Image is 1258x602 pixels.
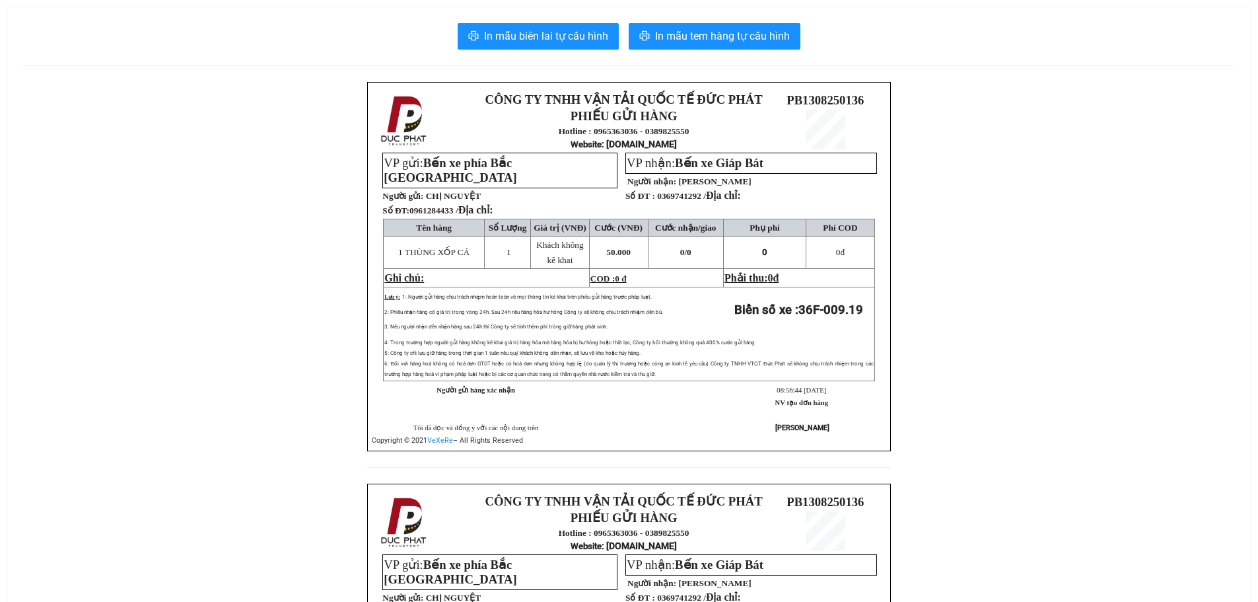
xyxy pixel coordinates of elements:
strong: Người gửi: [382,191,423,201]
span: Lưu ý: [384,294,400,300]
span: COD : [590,274,627,283]
span: In mẫu tem hàng tự cấu hình [655,28,790,44]
span: VP gửi: [384,156,516,184]
span: Số Lượng [489,223,527,233]
strong: [PERSON_NAME] [775,424,829,432]
strong: : [DOMAIN_NAME] [571,541,677,551]
button: printerIn mẫu biên lai tự cấu hình [458,23,619,50]
strong: CÔNG TY TNHH VẬN TẢI QUỐC TẾ ĐỨC PHÁT [485,494,763,508]
span: Bến xe Giáp Bát [675,558,763,572]
span: VP nhận: [627,156,763,170]
span: 1 [507,247,511,257]
strong: Người nhận: [627,578,676,588]
span: 3: Nếu người nhận đến nhận hàng sau 24h thì Công ty sẽ tính thêm phí trông giữ hàng phát sinh. [384,324,607,330]
span: Phải thu: [724,272,779,283]
strong: PHIẾU GỬI HÀNG [571,109,678,123]
span: 0369741292 / [657,191,741,201]
strong: PHIẾU GỬI HÀNG [571,511,678,525]
strong: Hotline : 0965363036 - 0389825550 [559,126,689,136]
span: CHỊ NGUYỆT [426,191,481,201]
span: PB1308250136 [786,93,864,107]
span: 2: Phiếu nhận hàng có giá trị trong vòng 24h. Sau 24h nếu hàng hóa hư hỏng Công ty sẽ không chịu ... [384,309,662,315]
span: VP nhận: [627,558,763,572]
span: đ [773,272,779,283]
span: 0/ [680,247,691,257]
span: Copyright © 2021 – All Rights Reserved [372,436,523,445]
span: printer [468,30,479,43]
span: Cước (VNĐ) [594,223,643,233]
span: Địa chỉ: [706,190,741,201]
span: 6: Đối với hàng hoá không có hoá đơn GTGT hoặc có hoá đơn nhưng không hợp lệ (do quản lý thị trườ... [384,361,874,377]
span: printer [639,30,650,43]
span: 0961284433 / [409,206,493,215]
span: 1 THÙNG XỐP CÁ [398,247,470,257]
a: VeXeRe [427,436,453,445]
span: 0 [836,247,841,257]
span: 08:56:44 [DATE] [777,387,826,394]
strong: Hotline : 0965363036 - 0389825550 [559,528,689,538]
span: Tên hàng [416,223,452,233]
span: In mẫu biên lai tự cấu hình [484,28,608,44]
span: Ghi chú: [384,272,424,283]
span: Giá trị (VNĐ) [534,223,586,233]
span: Phí COD [823,223,857,233]
button: printerIn mẫu tem hàng tự cấu hình [629,23,800,50]
strong: Số ĐT : [625,191,655,201]
strong: Biển số xe : [734,303,863,317]
span: PB1308250136 [786,495,864,509]
span: Phụ phí [750,223,779,233]
span: 5: Công ty chỉ lưu giữ hàng trong thời gian 1 tuần nếu quý khách không đến nhận, sẽ lưu về kho ho... [384,350,640,356]
span: Bến xe Giáp Bát [675,156,763,170]
span: 0 [762,247,767,257]
img: logo [377,495,433,550]
span: 0 [768,272,773,283]
span: 36F-009.19 [798,303,863,317]
span: [PERSON_NAME] [678,578,751,588]
span: 0 đ [615,274,626,283]
img: logo [377,93,433,149]
strong: NV tạo đơn hàng [775,399,828,406]
strong: CÔNG TY TNHH VẬN TẢI QUỐC TẾ ĐỨC PHÁT [485,93,763,106]
span: 1: Người gửi hàng chịu trách nhiệm hoàn toàn về mọi thông tin kê khai trên phiếu gửi hàng trước p... [402,294,652,300]
strong: Số ĐT: [382,206,493,215]
span: Tôi đã đọc và đồng ý với các nội dung trên [413,424,539,432]
span: Địa chỉ: [458,204,493,215]
strong: Người gửi hàng xác nhận [437,387,515,394]
strong: Người nhận: [627,176,676,186]
span: Bến xe phía Bắc [GEOGRAPHIC_DATA] [384,156,516,184]
span: đ [836,247,845,257]
strong: : [DOMAIN_NAME] [571,139,677,149]
span: Bến xe phía Bắc [GEOGRAPHIC_DATA] [384,558,516,586]
span: 4: Trong trường hợp người gửi hàng không kê khai giá trị hàng hóa mà hàng hóa bị hư hỏng hoặc thấ... [384,340,756,346]
span: Website [571,139,602,149]
span: Website [571,541,602,551]
span: Khách không kê khai [536,240,583,265]
span: 0 [687,247,691,257]
span: VP gửi: [384,558,516,586]
span: 50.000 [606,247,631,257]
span: [PERSON_NAME] [678,176,751,186]
span: Cước nhận/giao [655,223,716,233]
